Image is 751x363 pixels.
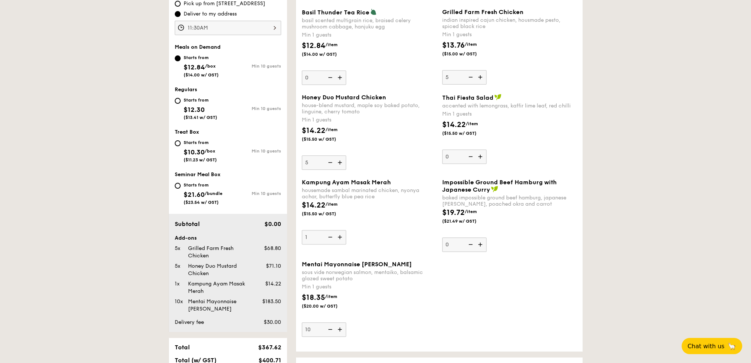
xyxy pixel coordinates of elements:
div: 1x [172,280,185,288]
span: 🦙 [727,342,736,350]
span: $367.62 [258,344,281,351]
span: $0.00 [264,220,281,227]
div: Starts from [184,140,217,145]
span: ($14.00 w/ GST) [184,72,219,78]
span: Delivery fee [175,319,204,325]
span: Treat Box [175,129,199,135]
div: Starts from [184,55,219,61]
span: $14.22 [265,281,281,287]
div: Min 1 guests [302,31,436,39]
span: Honey Duo Mustard Chicken [302,94,386,101]
img: icon-reduce.1d2dbef1.svg [464,70,475,84]
input: Starts from$12.84/box($14.00 w/ GST)Min 10 guests [175,55,181,61]
img: icon-add.58712e84.svg [475,237,487,251]
span: Total [175,344,190,351]
span: $14.22 [302,201,325,210]
span: /item [466,121,478,126]
span: /bundle [205,191,222,196]
img: icon-reduce.1d2dbef1.svg [464,150,475,164]
input: Deliver to my address [175,11,181,17]
span: $12.84 [184,63,205,71]
img: icon-reduce.1d2dbef1.svg [324,322,335,336]
span: $21.60 [184,191,205,199]
span: $13.76 [442,41,465,50]
input: Grilled Farm Fresh Chickenindian inspired cajun chicken, housmade pesto, spiced black riceMin 1 g... [442,70,487,85]
span: ($23.54 w/ GST) [184,200,219,205]
input: Impossible Ground Beef Hamburg with Japanese Currybaked impossible ground beef hamburg, japanese ... [442,237,487,252]
span: $12.30 [184,106,205,114]
span: ($15.50 w/ GST) [302,211,352,217]
div: 10x [172,298,185,305]
span: ($15.50 w/ GST) [442,130,492,136]
span: /item [325,294,337,299]
input: Honey Duo Mustard Chickenhouse-blend mustard, maple soy baked potato, linguine, cherry tomatoMin ... [302,155,346,170]
div: Min 1 guests [442,31,577,38]
img: icon-add.58712e84.svg [475,150,487,164]
span: Regulars [175,86,197,93]
span: $183.50 [262,298,281,305]
span: Thai Fiesta Salad [442,94,494,101]
span: Subtotal [175,220,200,227]
span: ($15.50 w/ GST) [302,136,352,142]
span: $71.10 [266,263,281,269]
span: ($13.41 w/ GST) [184,115,217,120]
span: ($15.00 w/ GST) [442,51,492,57]
div: Min 10 guests [228,64,281,69]
span: $14.22 [442,120,466,129]
div: sous vide norwegian salmon, mentaiko, balsamic glazed sweet potato [302,269,436,282]
span: /item [325,202,338,207]
div: Min 1 guests [302,116,436,124]
span: Kampung Ayam Masak Merah [302,179,391,186]
div: 5x [172,263,185,270]
span: Meals on Demand [175,44,221,50]
div: Honey Duo Mustard Chicken [185,263,252,277]
div: basil scented multigrain rice, braised celery mushroom cabbage, hanjuku egg [302,17,436,30]
span: Impossible Ground Beef Hamburg with Japanese Curry [442,179,557,193]
span: /item [325,42,338,47]
img: icon-reduce.1d2dbef1.svg [324,230,335,244]
div: Min 1 guests [442,110,577,118]
span: /box [205,64,216,69]
span: $68.80 [264,245,281,251]
span: $30.00 [263,319,281,325]
span: ($20.00 w/ GST) [302,303,352,309]
input: Kampung Ayam Masak Merahhousemade sambal marinated chicken, nyonya achar, butterfly blue pea rice... [302,230,346,244]
img: icon-vegetarian.fe4039eb.svg [370,8,377,15]
div: housemade sambal marinated chicken, nyonya achar, butterfly blue pea rice [302,187,436,200]
div: accented with lemongrass, kaffir lime leaf, red chilli [442,103,577,109]
img: icon-reduce.1d2dbef1.svg [324,155,335,169]
span: /box [205,148,215,154]
input: Starts from$21.60/bundle($23.54 w/ GST)Min 10 guests [175,183,181,189]
input: Basil Thunder Tea Ricebasil scented multigrain rice, braised celery mushroom cabbage, hanjuku egg... [302,71,346,85]
img: icon-add.58712e84.svg [475,70,487,84]
div: 5x [172,245,185,252]
div: baked impossible ground beef hamburg, japanese [PERSON_NAME], poached okra and carrot [442,195,577,207]
span: $14.22 [302,126,325,135]
img: icon-vegan.f8ff3823.svg [494,94,502,100]
span: Basil Thunder Tea Rice [302,9,369,16]
span: ($21.49 w/ GST) [442,218,492,224]
div: Starts from [184,182,222,188]
span: $19.72 [442,208,465,217]
span: ($14.00 w/ GST) [302,51,352,57]
span: /item [465,42,477,47]
img: icon-vegan.f8ff3823.svg [491,186,498,192]
span: Grilled Farm Fresh Chicken [442,8,523,16]
div: Mentai Mayonnaise [PERSON_NAME] [185,298,252,313]
div: Min 10 guests [228,148,281,154]
div: indian inspired cajun chicken, housmade pesto, spiced black rice [442,17,577,30]
span: Mentai Mayonnaise [PERSON_NAME] [302,261,412,268]
img: icon-add.58712e84.svg [335,71,346,85]
span: $12.84 [302,41,325,50]
input: Event time [175,21,281,35]
div: Grilled Farm Fresh Chicken [185,245,252,260]
span: /item [325,127,338,132]
span: Deliver to my address [184,10,237,18]
img: icon-add.58712e84.svg [335,230,346,244]
input: Mentai Mayonnaise [PERSON_NAME]sous vide norwegian salmon, mentaiko, balsamic glazed sweet potato... [302,322,346,337]
span: Chat with us [687,343,724,350]
div: Starts from [184,97,217,103]
div: Min 10 guests [228,191,281,196]
input: Pick up from [STREET_ADDRESS] [175,1,181,7]
span: $10.30 [184,148,205,156]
